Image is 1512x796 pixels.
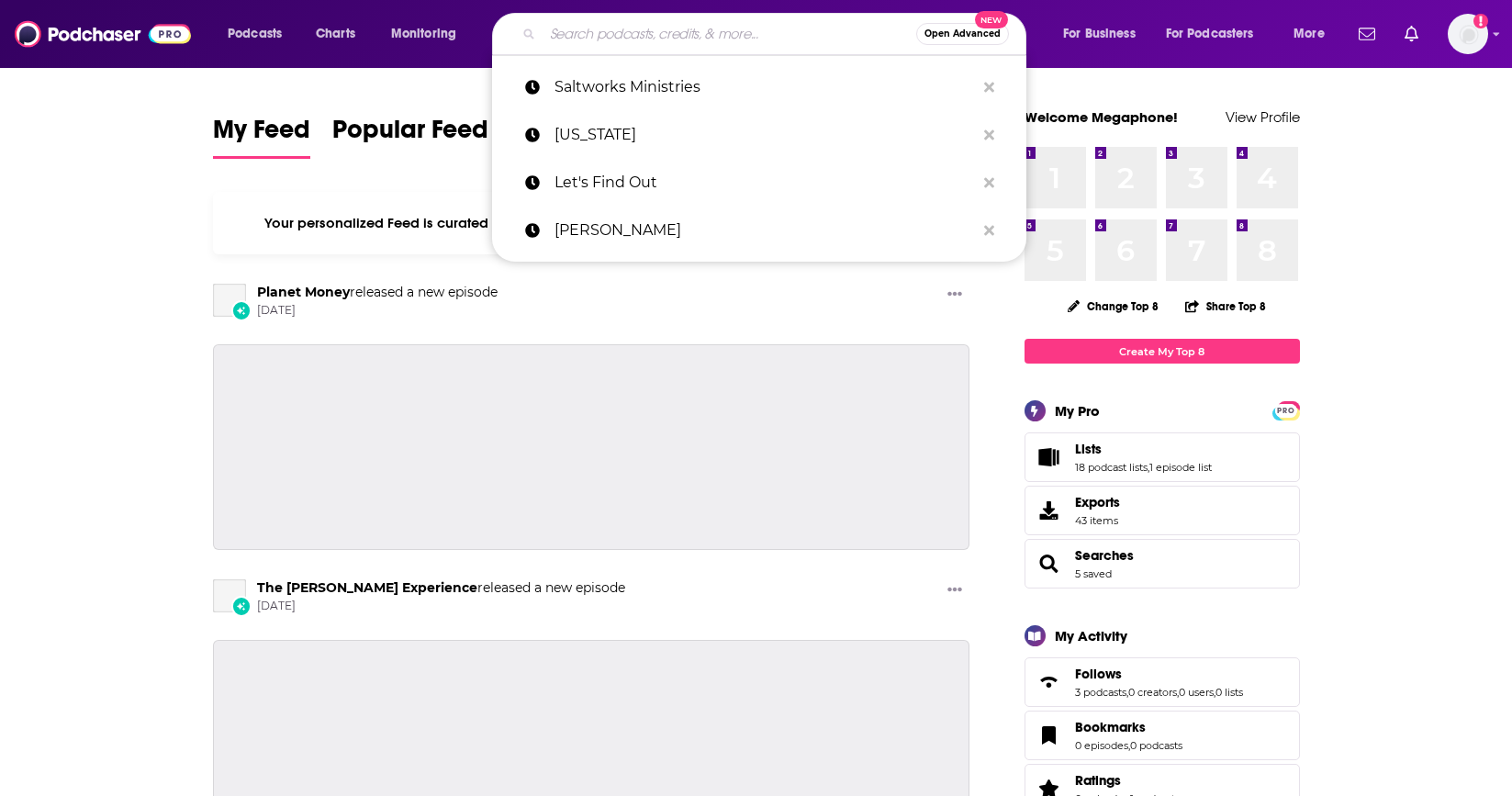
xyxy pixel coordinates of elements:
[1294,21,1325,47] span: More
[1075,719,1182,735] a: Bookmarks
[1055,402,1100,420] div: My Pro
[1473,14,1488,28] svg: Email not verified
[1075,772,1121,789] span: Ratings
[1075,441,1102,457] span: Lists
[316,21,355,47] span: Charts
[1148,461,1149,474] span: ,
[1128,686,1177,699] a: 0 creators
[1075,514,1120,527] span: 43 items
[1075,772,1175,789] a: Ratings
[1075,719,1146,735] span: Bookmarks
[492,207,1026,254] a: [PERSON_NAME]
[1075,494,1120,510] span: Exports
[304,19,366,49] a: Charts
[213,579,246,612] a: The Joe Rogan Experience
[213,114,310,159] a: My Feed
[492,111,1026,159] a: [US_STATE]
[940,579,969,602] button: Show More Button
[1154,19,1281,49] button: open menu
[1025,432,1300,482] span: Lists
[554,159,975,207] p: Let's Find Out
[1184,288,1267,324] button: Share Top 8
[1351,18,1383,50] a: Show notifications dropdown
[332,114,488,156] span: Popular Feed
[1063,21,1136,47] span: For Business
[1057,295,1170,318] button: Change Top 8
[510,13,1044,55] div: Search podcasts, credits, & more...
[1075,441,1212,457] a: Lists
[1025,711,1300,760] span: Bookmarks
[1149,461,1212,474] a: 1 episode list
[1177,686,1179,699] span: ,
[1214,686,1215,699] span: ,
[1179,686,1214,699] a: 0 users
[257,284,498,301] h3: released a new episode
[1050,19,1159,49] button: open menu
[257,599,625,614] span: [DATE]
[213,284,246,317] a: Planet Money
[1025,657,1300,707] span: Follows
[1130,739,1182,752] a: 0 podcasts
[1448,14,1488,54] img: User Profile
[1166,21,1254,47] span: For Podcasters
[1025,486,1300,535] a: Exports
[15,17,191,51] img: Podchaser - Follow, Share and Rate Podcasts
[1275,403,1297,417] a: PRO
[554,63,975,111] p: Saltworks Ministries
[1075,666,1122,682] span: Follows
[975,11,1008,28] span: New
[924,29,1001,39] span: Open Advanced
[492,63,1026,111] a: Saltworks Ministries
[213,114,310,156] span: My Feed
[1031,669,1068,695] a: Follows
[1031,444,1068,470] a: Lists
[1448,14,1488,54] button: Show profile menu
[1025,339,1300,364] a: Create My Top 8
[1397,18,1426,50] a: Show notifications dropdown
[332,114,488,159] a: Popular Feed
[940,284,969,307] button: Show More Button
[916,23,1009,45] button: Open AdvancedNew
[1275,404,1297,418] span: PRO
[257,579,477,596] a: The Joe Rogan Experience
[492,159,1026,207] a: Let's Find Out
[1075,567,1112,580] a: 5 saved
[1075,686,1126,699] a: 3 podcasts
[1055,627,1127,645] div: My Activity
[257,579,625,597] h3: released a new episode
[378,19,480,49] button: open menu
[1281,19,1348,49] button: open menu
[391,21,456,47] span: Monitoring
[231,596,252,616] div: New Episode
[1031,723,1068,748] a: Bookmarks
[1075,666,1243,682] a: Follows
[1075,547,1134,564] a: Searches
[554,111,975,159] p: minnesota
[1215,686,1243,699] a: 0 lists
[257,284,350,300] a: Planet Money
[1075,461,1148,474] a: 18 podcast lists
[1075,739,1128,752] a: 0 episodes
[1025,539,1300,589] span: Searches
[1031,498,1068,523] span: Exports
[1025,108,1178,126] a: Welcome Megaphone!
[231,300,252,320] div: New Episode
[213,192,970,254] div: Your personalized Feed is curated based on the Podcasts, Creators, Users, and Lists that you Follow.
[1448,14,1488,54] span: Logged in as MegaphoneSupport
[1128,739,1130,752] span: ,
[1226,108,1300,126] a: View Profile
[1031,551,1068,577] a: Searches
[1126,686,1128,699] span: ,
[554,207,975,254] p: scott norton
[543,19,916,49] input: Search podcasts, credits, & more...
[215,19,306,49] button: open menu
[257,303,498,319] span: [DATE]
[228,21,282,47] span: Podcasts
